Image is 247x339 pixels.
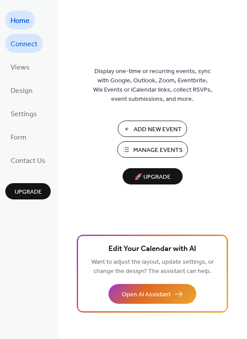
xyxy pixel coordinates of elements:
[11,14,30,28] span: Home
[11,61,30,74] span: Views
[5,151,51,169] a: Contact Us
[91,256,214,277] span: Want to adjust the layout, update settings, or change the design? The assistant can help.
[117,141,188,158] button: Manage Events
[118,121,187,137] button: Add New Event
[128,171,177,183] span: 🚀 Upgrade
[109,243,196,255] span: Edit Your Calendar with AI
[5,183,51,199] button: Upgrade
[109,284,196,304] button: Open AI Assistant
[93,67,212,104] span: Display one-time or recurring events, sync with Google, Outlook, Zoom, Eventbrite, Wix Events or ...
[133,146,183,155] span: Manage Events
[5,104,42,123] a: Settings
[123,168,183,184] button: 🚀 Upgrade
[15,188,42,197] span: Upgrade
[11,131,26,144] span: Form
[5,81,38,99] a: Design
[5,34,43,53] a: Connect
[11,154,45,168] span: Contact Us
[5,57,35,76] a: Views
[5,11,35,29] a: Home
[134,125,182,134] span: Add New Event
[11,37,37,51] span: Connect
[122,290,171,299] span: Open AI Assistant
[5,127,32,146] a: Form
[11,84,33,98] span: Design
[11,107,37,121] span: Settings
